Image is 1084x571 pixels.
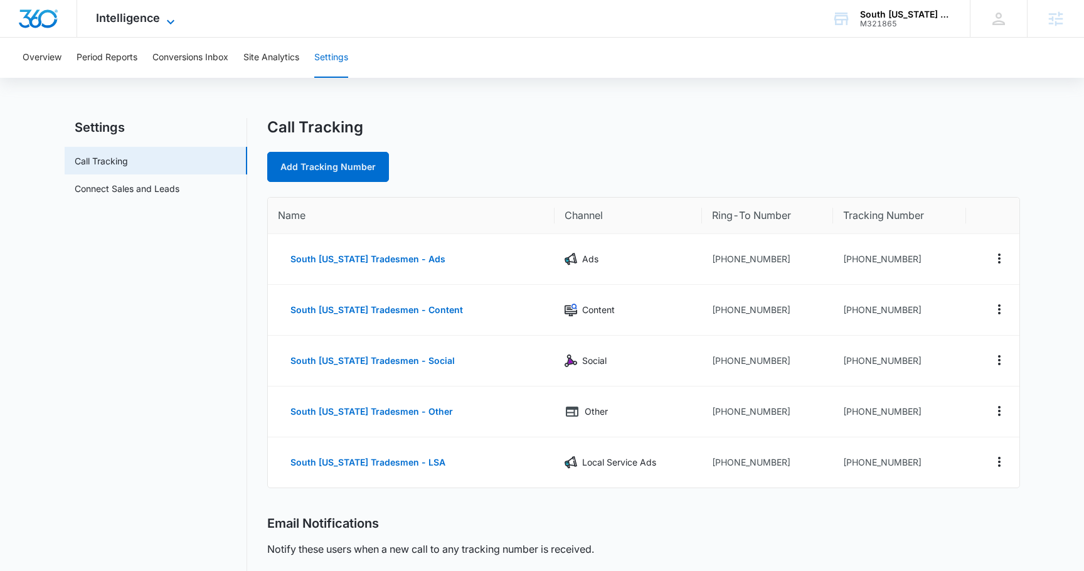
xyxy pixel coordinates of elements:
td: [PHONE_NUMBER] [833,437,966,488]
td: [PHONE_NUMBER] [702,437,832,488]
th: Channel [555,198,702,234]
button: Conversions Inbox [152,38,228,78]
h2: Settings [65,118,247,137]
td: [PHONE_NUMBER] [833,285,966,336]
p: Notify these users when a new call to any tracking number is received. [267,542,594,557]
p: Other [585,405,608,419]
img: Local Service Ads [565,456,577,469]
button: Actions [989,350,1009,370]
p: Ads [582,252,598,266]
button: South [US_STATE] Tradesmen - LSA [278,447,458,478]
div: account id [860,19,952,28]
th: Tracking Number [833,198,966,234]
td: [PHONE_NUMBER] [702,387,832,437]
img: Social [565,355,577,367]
button: Period Reports [77,38,137,78]
td: [PHONE_NUMBER] [702,285,832,336]
button: Actions [989,299,1009,319]
p: Content [582,303,615,317]
button: Actions [989,452,1009,472]
td: [PHONE_NUMBER] [833,387,966,437]
img: Ads [565,253,577,265]
button: South [US_STATE] Tradesmen - Social [278,346,467,376]
img: Content [565,304,577,316]
button: South [US_STATE] Tradesmen - Content [278,295,476,325]
button: South [US_STATE] Tradesmen - Other [278,397,465,427]
a: Call Tracking [75,154,128,168]
div: account name [860,9,952,19]
p: Local Service Ads [582,456,656,469]
button: Site Analytics [243,38,299,78]
a: Connect Sales and Leads [75,182,179,195]
h2: Email Notifications [267,516,379,531]
th: Name [268,198,555,234]
span: Intelligence [96,11,160,24]
td: [PHONE_NUMBER] [833,234,966,285]
td: [PHONE_NUMBER] [702,234,832,285]
button: Actions [989,248,1009,269]
button: South [US_STATE] Tradesmen - Ads [278,244,458,274]
a: Add Tracking Number [267,152,389,182]
button: Overview [23,38,61,78]
p: Social [582,354,607,368]
td: [PHONE_NUMBER] [833,336,966,387]
button: Settings [314,38,348,78]
th: Ring-To Number [702,198,832,234]
td: [PHONE_NUMBER] [702,336,832,387]
h1: Call Tracking [267,118,363,137]
button: Actions [989,401,1009,421]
